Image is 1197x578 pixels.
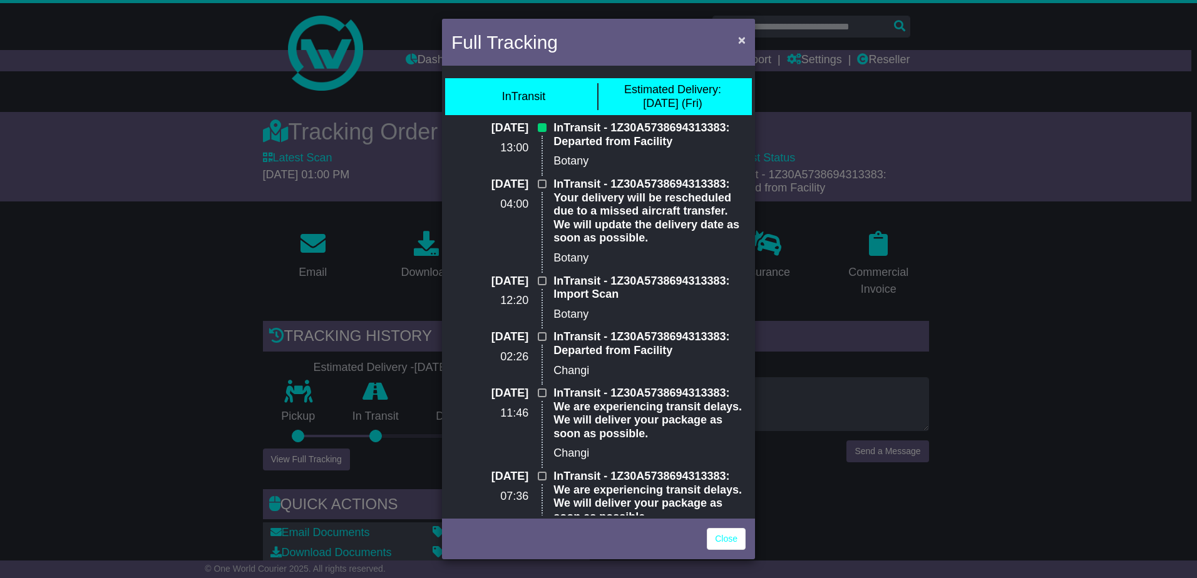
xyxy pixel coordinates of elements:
[451,387,528,400] p: [DATE]
[553,275,746,302] p: InTransit - 1Z30A5738694313383: Import Scan
[553,308,746,322] p: Botany
[738,33,746,47] span: ×
[451,294,528,308] p: 12:20
[707,528,746,550] a: Close
[553,178,746,245] p: InTransit - 1Z30A5738694313383: Your delivery will be rescheduled due to a missed aircraft transf...
[553,330,746,357] p: InTransit - 1Z30A5738694313383: Departed from Facility
[553,251,746,265] p: Botany
[624,83,721,96] span: Estimated Delivery:
[451,350,528,364] p: 02:26
[553,387,746,440] p: InTransit - 1Z30A5738694313383: We are experiencing transit delays. We will deliver your package ...
[451,407,528,420] p: 11:46
[451,330,528,344] p: [DATE]
[553,121,746,148] p: InTransit - 1Z30A5738694313383: Departed from Facility
[451,28,558,56] h4: Full Tracking
[624,83,721,110] div: [DATE] (Fri)
[502,90,545,104] div: InTransit
[732,27,752,53] button: Close
[553,364,746,378] p: Changi
[451,275,528,288] p: [DATE]
[553,470,746,524] p: InTransit - 1Z30A5738694313383: We are experiencing transit delays. We will deliver your package ...
[451,121,528,135] p: [DATE]
[451,490,528,504] p: 07:36
[451,198,528,211] p: 04:00
[451,178,528,191] p: [DATE]
[553,155,746,168] p: Botany
[553,447,746,460] p: Changi
[451,470,528,484] p: [DATE]
[451,141,528,155] p: 13:00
